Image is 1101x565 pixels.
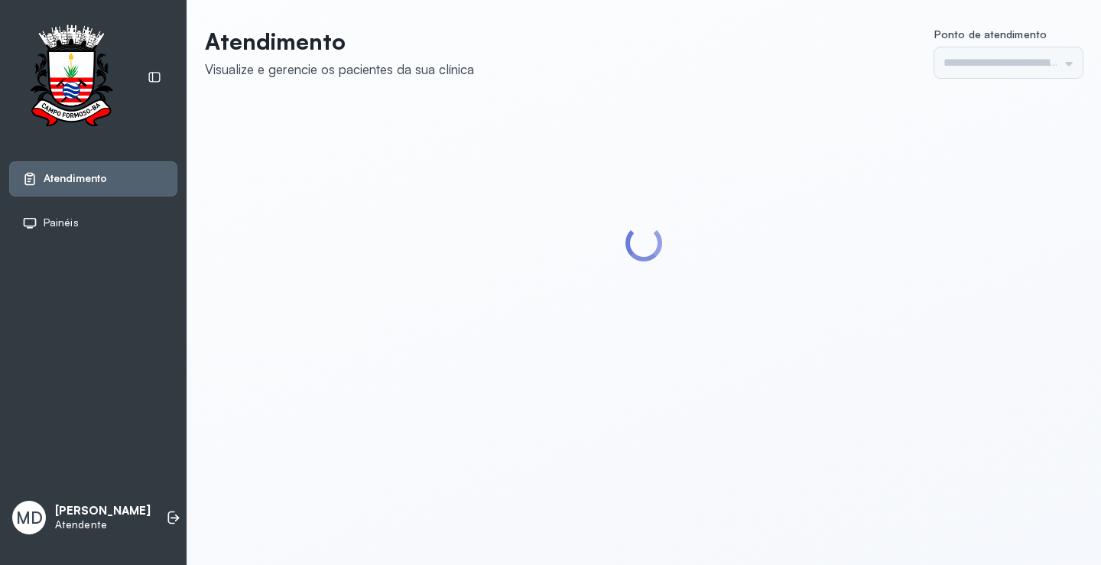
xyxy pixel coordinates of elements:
[205,28,474,55] p: Atendimento
[934,28,1047,41] span: Ponto de atendimento
[44,172,107,185] span: Atendimento
[44,216,79,229] span: Painéis
[16,508,43,528] span: MD
[205,61,474,77] div: Visualize e gerencie os pacientes da sua clínica
[16,24,126,131] img: Logotipo do estabelecimento
[55,504,151,518] p: [PERSON_NAME]
[22,171,164,187] a: Atendimento
[55,518,151,531] p: Atendente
